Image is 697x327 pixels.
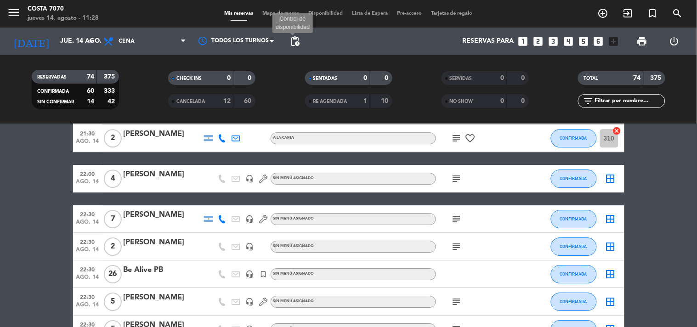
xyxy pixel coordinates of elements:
div: Be Alive PB [124,264,202,276]
span: CONFIRMADA [560,216,587,221]
span: ago. 14 [76,247,99,257]
strong: 0 [521,75,527,81]
i: cancel [612,126,622,135]
strong: 0 [500,98,504,104]
span: CONFIRMADA [560,135,587,141]
i: looks_6 [593,35,605,47]
strong: 1 [364,98,368,104]
button: menu [7,6,21,23]
span: Mapa de mesas [258,11,304,16]
strong: 60 [87,88,94,94]
span: 22:30 [76,209,99,219]
i: subject [451,296,462,307]
div: jueves 14. agosto - 11:28 [28,14,99,23]
span: CONFIRMADA [560,271,587,276]
i: looks_two [532,35,544,47]
span: 5 [104,293,122,311]
span: ago. 14 [76,219,99,230]
span: Sin menú asignado [273,217,314,220]
span: CHECK INS [176,76,202,81]
span: 26 [104,265,122,283]
span: CONFIRMADA [37,89,69,94]
i: subject [451,173,462,184]
i: filter_list [583,96,594,107]
span: RESERVADAS [37,75,67,79]
i: add_box [608,35,620,47]
strong: 42 [108,98,117,105]
i: border_all [605,241,616,252]
button: CONFIRMADA [551,169,597,188]
i: power_settings_new [669,36,680,47]
strong: 375 [104,73,117,80]
i: headset_mic [246,298,254,306]
span: Cena [119,38,135,45]
span: ago. 14 [76,179,99,189]
span: Mis reservas [220,11,258,16]
strong: 74 [634,75,641,81]
div: [PERSON_NAME] [124,292,202,304]
strong: 333 [104,88,117,94]
span: CONFIRMADA [560,299,587,304]
span: Tarjetas de regalo [426,11,477,16]
div: [PERSON_NAME] [124,128,202,140]
strong: 74 [87,73,94,80]
span: CANCELADA [176,99,205,104]
strong: 60 [244,98,254,104]
span: SIN CONFIRMAR [37,100,74,104]
i: subject [451,133,462,144]
i: turned_in_not [260,270,268,278]
strong: 0 [364,75,368,81]
i: border_all [605,296,616,307]
button: CONFIRMADA [551,293,597,311]
button: CONFIRMADA [551,237,597,256]
strong: 10 [381,98,390,104]
i: border_all [605,214,616,225]
span: Sin menú asignado [273,176,314,180]
i: arrow_drop_down [85,36,96,47]
span: 22:30 [76,264,99,274]
strong: 375 [651,75,663,81]
i: search [672,8,683,19]
div: Control de disponibilidad [272,13,313,34]
i: add_circle_outline [598,8,609,19]
span: 21:30 [76,128,99,138]
span: ago. 14 [76,138,99,149]
div: Costa 7070 [28,5,99,14]
i: looks_5 [578,35,589,47]
span: Lista de Espera [347,11,392,16]
div: [PERSON_NAME] [124,169,202,180]
span: 7 [104,210,122,228]
button: CONFIRMADA [551,210,597,228]
span: pending_actions [289,36,300,47]
i: headset_mic [246,270,254,278]
span: 22:00 [76,168,99,179]
i: turned_in_not [647,8,658,19]
strong: 0 [227,75,231,81]
i: border_all [605,173,616,184]
span: 4 [104,169,122,188]
span: RE AGENDADA [313,99,347,104]
span: ago. 14 [76,274,99,285]
span: 22:30 [76,236,99,247]
i: exit_to_app [623,8,634,19]
span: SERVIDAS [450,76,472,81]
i: headset_mic [246,215,254,223]
div: LOG OUT [658,28,690,55]
input: Filtrar por nombre... [594,96,665,106]
span: 22:30 [76,291,99,302]
span: SENTADAS [313,76,338,81]
i: headset_mic [246,242,254,251]
span: Disponibilidad [304,11,347,16]
i: subject [451,214,462,225]
span: Sin menú asignado [273,299,314,303]
span: Pre-acceso [392,11,426,16]
button: CONFIRMADA [551,129,597,147]
strong: 0 [385,75,390,81]
strong: 12 [223,98,231,104]
div: [PERSON_NAME] [124,209,202,221]
i: border_all [605,269,616,280]
span: CONFIRMADA [560,244,587,249]
span: Sin menú asignado [273,244,314,248]
span: CONFIRMADA [560,176,587,181]
span: Sin menú asignado [273,272,314,276]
